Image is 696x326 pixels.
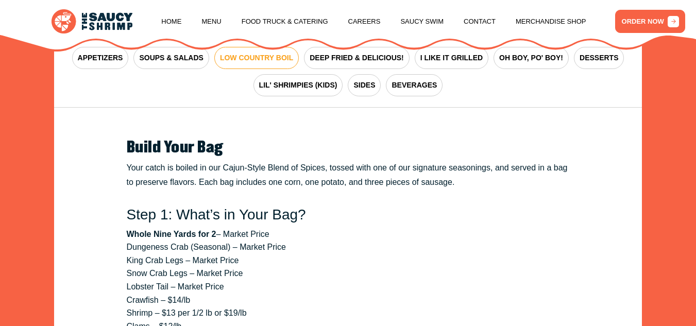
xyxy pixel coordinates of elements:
[127,267,570,280] li: Snow Crab Legs – Market Price
[78,53,123,63] span: APPETIZERS
[420,53,483,63] span: I LIKE IT GRILLED
[494,47,569,69] button: OH BOY, PO' BOY!
[499,53,563,63] span: OH BOY, PO' BOY!
[348,2,381,41] a: Careers
[127,139,570,157] h2: Build Your Bag
[516,2,586,41] a: Merchandise Shop
[574,47,624,69] button: DESSERTS
[133,47,209,69] button: SOUPS & SALADS
[386,74,443,96] button: BEVERAGES
[127,206,570,224] h3: Step 1: What’s in Your Bag?
[127,254,570,267] li: King Crab Legs – Market Price
[415,47,488,69] button: I LIKE IT GRILLED
[127,228,570,241] li: – Market Price
[161,2,181,41] a: Home
[400,2,444,41] a: Saucy Swim
[259,80,337,91] span: LIL' SHRIMPIES (KIDS)
[304,47,410,69] button: DEEP FRIED & DELICIOUS!
[127,306,570,320] li: Shrimp – $13 per 1/2 lb or $19/lb
[310,53,404,63] span: DEEP FRIED & DELICIOUS!
[220,53,293,63] span: LOW COUNTRY BOIL
[464,2,496,41] a: Contact
[139,53,203,63] span: SOUPS & SALADS
[580,53,618,63] span: DESSERTS
[253,74,343,96] button: LIL' SHRIMPIES (KIDS)
[214,47,299,69] button: LOW COUNTRY BOIL
[201,2,221,41] a: Menu
[127,280,570,294] li: Lobster Tail – Market Price
[392,80,437,91] span: BEVERAGES
[615,10,685,33] a: ORDER NOW
[52,9,132,33] img: logo
[127,294,570,307] li: Crawfish – $14/lb
[72,47,129,69] button: APPETIZERS
[348,74,381,96] button: SIDES
[127,161,570,190] p: Your catch is boiled in our Cajun-Style Blend of Spices, tossed with one of our signature seasoni...
[353,80,375,91] span: SIDES
[127,230,216,238] strong: Whole Nine Yards for 2
[242,2,328,41] a: Food Truck & Catering
[127,241,570,254] li: Dungeness Crab (Seasonal) – Market Price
